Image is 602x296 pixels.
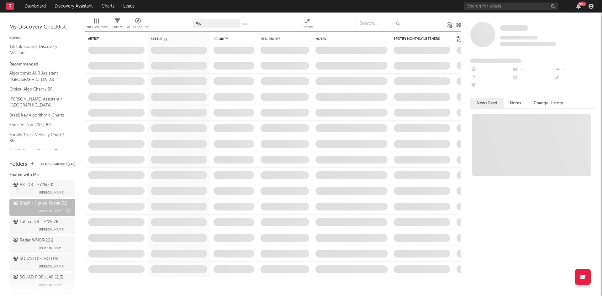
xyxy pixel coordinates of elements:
div: Filters [112,16,122,34]
div: -- [512,66,554,74]
div: Edit Columns [85,16,108,34]
button: News Feed [470,98,504,108]
div: -- [554,74,596,82]
span: [PERSON_NAME] [39,263,64,270]
div: Status [303,16,313,34]
a: Shazam Top 200 / BR [9,122,69,128]
a: Algorithmic A&R Assistant ([GEOGRAPHIC_DATA]) [9,70,69,83]
div: SQUAD POPULAR 1 ( 13 ) [13,274,63,281]
div: Spotify Monthly Listeners [394,37,441,41]
button: Tracked Artists(240) [40,163,75,166]
span: [PERSON_NAME] [39,226,64,233]
div: Deal Rights [261,37,293,41]
a: SQUAD DISTRO+(15)[PERSON_NAME] [9,254,75,271]
span: Tracking Since: [DATE] [500,36,538,39]
a: TikTok Sounds Discovery Assistant [9,43,69,56]
div: Priority [214,37,239,41]
a: Critical Algo Chart / BR [9,86,69,93]
div: -- [470,74,512,82]
a: BR_DR - FY25(50)[PERSON_NAME] [9,180,75,197]
span: Fans Added by Platform [470,59,521,63]
div: Brazil - Signed Roster ( 32 ) [13,200,67,207]
button: Notes [504,98,527,108]
div: -- [470,82,512,90]
div: Status [151,37,192,41]
div: Artist [88,37,135,41]
div: Latina_DR - FY25 ( 76 ) [13,218,60,226]
a: Spotify Track Velocity Chart / BR [9,132,69,144]
input: Search for artists [464,3,558,10]
span: 0 fans last week [500,42,556,46]
a: [PERSON_NAME] Assistant / [GEOGRAPHIC_DATA] [9,96,69,109]
div: A&R Pipeline [127,16,149,34]
div: Notes [315,37,378,41]
button: Save [242,23,250,26]
button: Change History [527,98,569,108]
div: SQUAD DISTRO+ ( 15 ) [13,255,60,263]
div: Shared with Me [9,171,75,179]
div: Saved [9,34,75,42]
a: Brazil - Signed Roster(32)[PERSON_NAME] [9,199,75,216]
div: -- [470,66,512,74]
a: Some Artist [500,25,528,31]
div: Filters [112,23,122,31]
span: [PERSON_NAME] [39,281,64,289]
div: Recommended [9,61,75,68]
div: My Discovery Checklist [9,23,75,31]
span: [PERSON_NAME] [39,207,64,215]
a: Latina_DR - FY25(76)[PERSON_NAME] [9,217,75,234]
a: Radar WMBR(261)[PERSON_NAME] [9,236,75,253]
div: Radar WMBR ( 261 ) [13,237,53,244]
div: A&R Pipeline [127,23,149,31]
div: -- [554,66,596,74]
div: 99 + [578,2,586,6]
span: [PERSON_NAME] [39,244,64,252]
a: SQUAD POPULAR 1(13)[PERSON_NAME] [9,273,75,290]
div: -- [512,74,554,82]
input: Search... [356,19,403,28]
span: [PERSON_NAME] [39,189,64,196]
a: Brazil Key Algorithmic Charts [9,112,69,119]
a: Spotify Search Virality / BR [9,148,69,154]
div: BR_DR - FY25 ( 50 ) [13,181,53,189]
button: 99+ [576,4,581,9]
div: Edit Columns [85,23,108,31]
div: Folders [9,161,27,168]
div: Jump Score [457,35,472,43]
div: Status [303,23,313,31]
